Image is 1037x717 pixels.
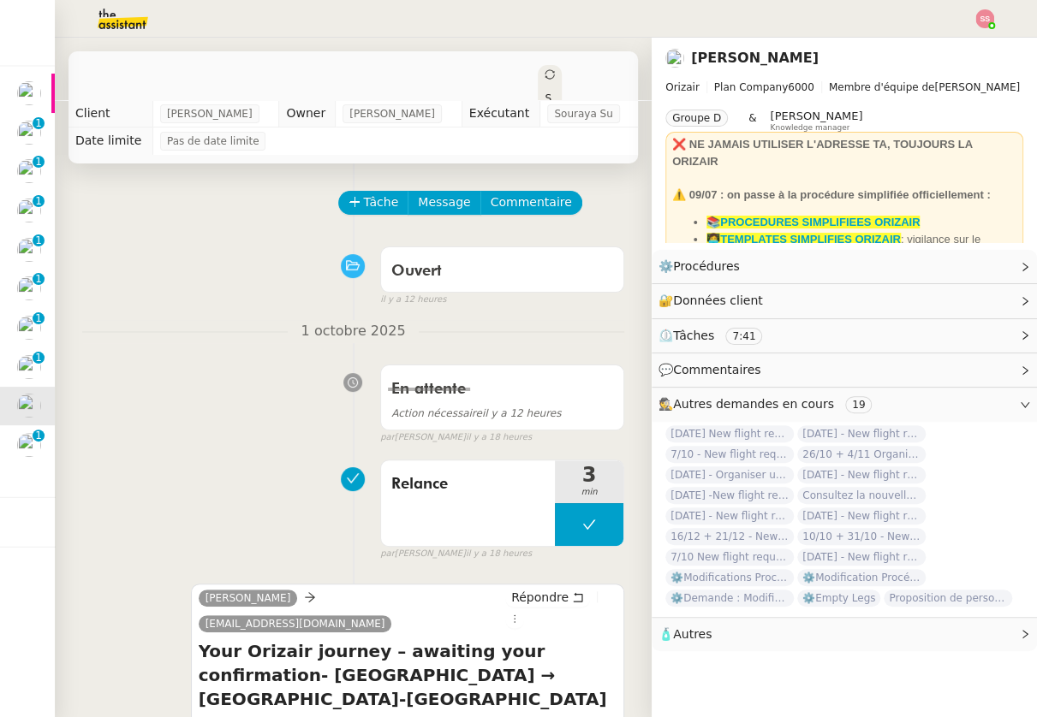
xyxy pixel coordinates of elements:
[380,430,395,445] span: par
[199,639,617,711] h4: Your Orizair journey – awaiting your confirmation- [GEOGRAPHIC_DATA] → [GEOGRAPHIC_DATA]-[GEOGRAP...
[714,81,788,93] span: Plan Company
[391,407,482,419] span: Action nécessaire
[725,328,762,345] nz-tag: 7:41
[770,110,862,132] app-user-label: Knowledge manager
[665,487,794,504] span: [DATE] -New flight request - Tens Dld
[35,195,42,210] p: 1
[391,471,545,497] span: Relance
[33,273,45,285] nz-badge-sup: 1
[380,547,395,561] span: par
[797,487,926,504] span: Consultez la nouvelle procédure HubSpot
[797,446,926,463] span: 26/10 + 4/11 Organiser le vol pour [PERSON_NAME]
[673,397,834,411] span: Autres demandes en cours
[665,79,1023,96] span: [PERSON_NAME]
[770,123,849,133] span: Knowledge manager
[665,528,794,545] span: 16/12 + 21/12 - New flight request - [PERSON_NAME]
[665,590,794,607] span: ⚙️Demande : Modification procédure 1/5
[17,238,41,262] img: users%2FC9SBsJ0duuaSgpQFj5LgoEX8n0o2%2Favatar%2Fec9d51b8-9413-4189-adfb-7be4d8c96a3c
[748,110,756,132] span: &
[770,110,862,122] span: [PERSON_NAME]
[17,355,41,379] img: users%2FLK22qrMMfbft3m7ot3tU7x4dNw03%2Favatar%2Fdef871fd-89c7-41f9-84a6-65c814c6ac6f
[33,352,45,364] nz-badge-sup: 1
[35,234,42,250] p: 1
[554,105,612,122] span: Souraya Su
[33,430,45,441] nz-badge-sup: 1
[797,590,880,607] span: ⚙️Empty Legs
[673,627,712,641] span: Autres
[391,382,466,397] span: En attente
[884,590,1012,607] span: Proposition de personnalisation des templates
[380,547,532,561] small: [PERSON_NAME]
[673,293,763,307] span: Données client
[659,329,777,342] span: ⏲️
[975,9,994,28] img: svg
[706,231,1016,281] li: : vigilance sur le dashboard utiliser uniquement les templates avec ✈️Orizair pour éviter les con...
[797,466,926,483] span: [DATE] - New flight request - [PERSON_NAME]
[380,293,446,307] span: il y a 12 heures
[480,191,582,215] button: Commentaire
[69,100,152,127] td: Client
[797,507,926,524] span: [DATE] - New flight request - Hdd Hguh
[797,548,926,566] span: [DATE] - New flight request - [PERSON_NAME]
[17,433,41,457] img: users%2FCk7ZD5ubFNWivK6gJdIkoi2SB5d2%2Favatar%2F3f84dbb7-4157-4842-a987-fca65a8b7a9a
[672,188,990,201] strong: ⚠️ 09/07 : on passe à la procédure simplifiée officiellement :
[206,618,385,630] span: [EMAIL_ADDRESS][DOMAIN_NAME]
[652,284,1037,317] div: 🔐Données client
[659,363,768,376] span: 💬
[652,250,1037,283] div: ⚙️Procédures
[17,159,41,183] img: users%2FSoHiyPZ6lTh48rkksBJmVXB4Fxh1%2Favatar%2F784cdfc3-6442-45b8-8ed3-42f1cc9271a4
[33,195,45,207] nz-badge-sup: 1
[665,466,794,483] span: [DATE] - Organiser un vol pour [PERSON_NAME]
[418,193,470,212] span: Message
[665,548,794,566] span: 7/10 New flight request - [PERSON_NAME]
[33,117,45,129] nz-badge-sup: 1
[652,353,1037,387] div: 💬Commentaires
[665,446,794,463] span: 7/10 - New flight request - Des King
[673,329,714,342] span: Tâches
[555,465,623,485] span: 3
[659,291,770,311] span: 🔐
[380,430,532,445] small: [PERSON_NAME]
[349,105,435,122] span: [PERSON_NAME]
[466,547,532,561] span: il y a 18 heures
[288,320,420,343] span: 1 octobre 2025
[35,117,42,133] p: 1
[545,92,551,164] span: Statut
[652,618,1037,651] div: 🧴Autres
[511,589,569,606] span: Répondre
[33,156,45,168] nz-badge-sup: 1
[279,100,336,127] td: Owner
[167,133,259,150] span: Pas de date limite
[466,430,532,445] span: il y a 18 heures
[33,312,45,324] nz-badge-sup: 1
[199,590,298,606] a: [PERSON_NAME]
[17,81,41,105] img: users%2FAXgjBsdPtrYuxuZvIJjRexEdqnq2%2Favatar%2F1599931753966.jpeg
[706,233,901,246] strong: 👩‍💻TEMPLATES SIMPLIFIES ORIZAIR
[35,156,42,171] p: 1
[35,352,42,367] p: 1
[665,569,794,586] span: ⚙️Modifications Procédure 3/5 ENVOI DEVIS
[17,394,41,418] img: users%2FC9SBsJ0duuaSgpQFj5LgoEX8n0o2%2Favatar%2Fec9d51b8-9413-4189-adfb-7be4d8c96a3c
[665,110,728,127] nz-tag: Groupe D
[672,138,972,168] strong: ❌ NE JAMAIS UTILISER L'ADRESSE TA, TOUJOURS LA ORIZAIR
[505,588,590,607] button: Répondre
[338,191,409,215] button: Tâche
[797,528,926,545] span: 10/10 + 31/10 - New flight request - Null Seventeen
[706,216,920,228] a: 📚PROCEDURES SIMPLIFIEES ORIZAIR
[364,193,399,212] span: Tâche
[829,81,935,93] span: Membre d'équipe de
[665,49,684,68] img: users%2FC9SBsJ0duuaSgpQFj5LgoEX8n0o2%2Favatar%2Fec9d51b8-9413-4189-adfb-7be4d8c96a3c
[659,257,748,276] span: ⚙️
[33,234,45,246] nz-badge-sup: 1
[391,407,561,419] span: il y a 12 heures
[17,199,41,222] img: users%2FC9SBsJ0duuaSgpQFj5LgoEX8n0o2%2Favatar%2Fec9d51b8-9413-4189-adfb-7be4d8c96a3c
[408,191,480,215] button: Message
[665,507,794,524] span: [DATE] - New flight request - [PERSON_NAME]
[691,50,819,66] a: [PERSON_NAME]
[555,485,623,500] span: min
[17,121,41,145] img: users%2FC9SBsJ0duuaSgpQFj5LgoEX8n0o2%2Favatar%2Fec9d51b8-9413-4189-adfb-7be4d8c96a3c
[17,316,41,340] img: users%2FC9SBsJ0duuaSgpQFj5LgoEX8n0o2%2Favatar%2Fec9d51b8-9413-4189-adfb-7be4d8c96a3c
[652,388,1037,421] div: 🕵️Autres demandes en cours 19
[797,569,926,586] span: ⚙️Modification Procédure 2/5 RECHERCHE DE VOLS - Empty Legs
[17,276,41,300] img: users%2FC9SBsJ0duuaSgpQFj5LgoEX8n0o2%2Favatar%2Fec9d51b8-9413-4189-adfb-7be4d8c96a3c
